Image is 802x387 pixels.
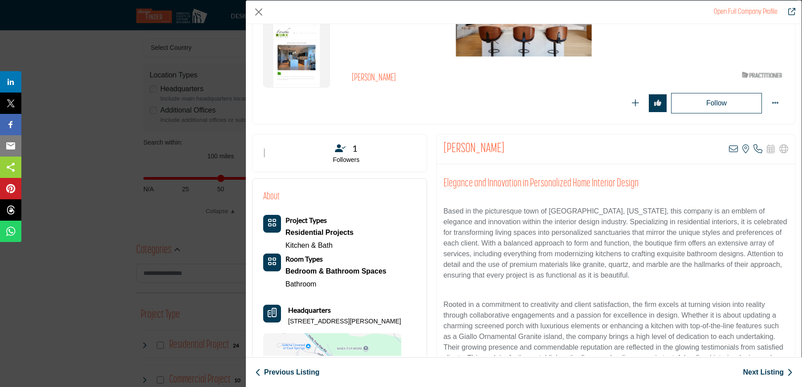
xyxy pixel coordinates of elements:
[288,305,331,315] b: Headquarters
[627,94,644,112] button: Redirect to login page
[285,226,354,239] div: Types of projects range from simple residential renovations to highly complex commercial initiati...
[285,217,327,224] a: Project Types
[766,94,784,112] button: More Options
[285,255,323,263] a: Room Types
[285,216,327,224] b: Project Types
[288,317,401,326] p: [STREET_ADDRESS][PERSON_NAME]
[444,141,505,157] h2: Mary Forsythe
[714,8,778,16] a: Redirect to mary-forsythe
[263,189,280,204] h2: About
[352,141,358,155] span: 1
[743,367,793,378] a: Next Listing
[255,367,319,378] a: Previous Listing
[285,226,354,239] a: Residential Projects
[352,73,597,84] h2: [PERSON_NAME]
[263,21,330,88] img: mary-forsythe logo
[263,215,281,233] button: Category Icon
[285,254,323,263] b: Room Types
[444,177,788,190] h2: Elegance and Innovation in Personalized Home Interior Design
[444,206,788,281] p: Based in the picturesque town of [GEOGRAPHIC_DATA], [US_STATE], this company is an emblem of eleg...
[277,156,415,165] p: Followers
[649,94,667,112] button: Redirect to login page
[285,265,387,278] a: Bedroom & Bathroom Spaces
[263,305,281,322] button: Headquarter icon
[671,93,762,113] button: Redirect to login
[252,5,265,19] button: Close
[263,254,281,271] button: Category Icon
[782,7,795,17] a: Redirect to mary-forsythe
[285,280,316,288] a: Bathroom
[285,242,333,249] a: Kitchen & Bath
[444,299,788,374] p: Rooted in a commitment to creativity and client satisfaction, the firm excels at turning vision i...
[742,69,782,81] img: ASID Qualified Practitioners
